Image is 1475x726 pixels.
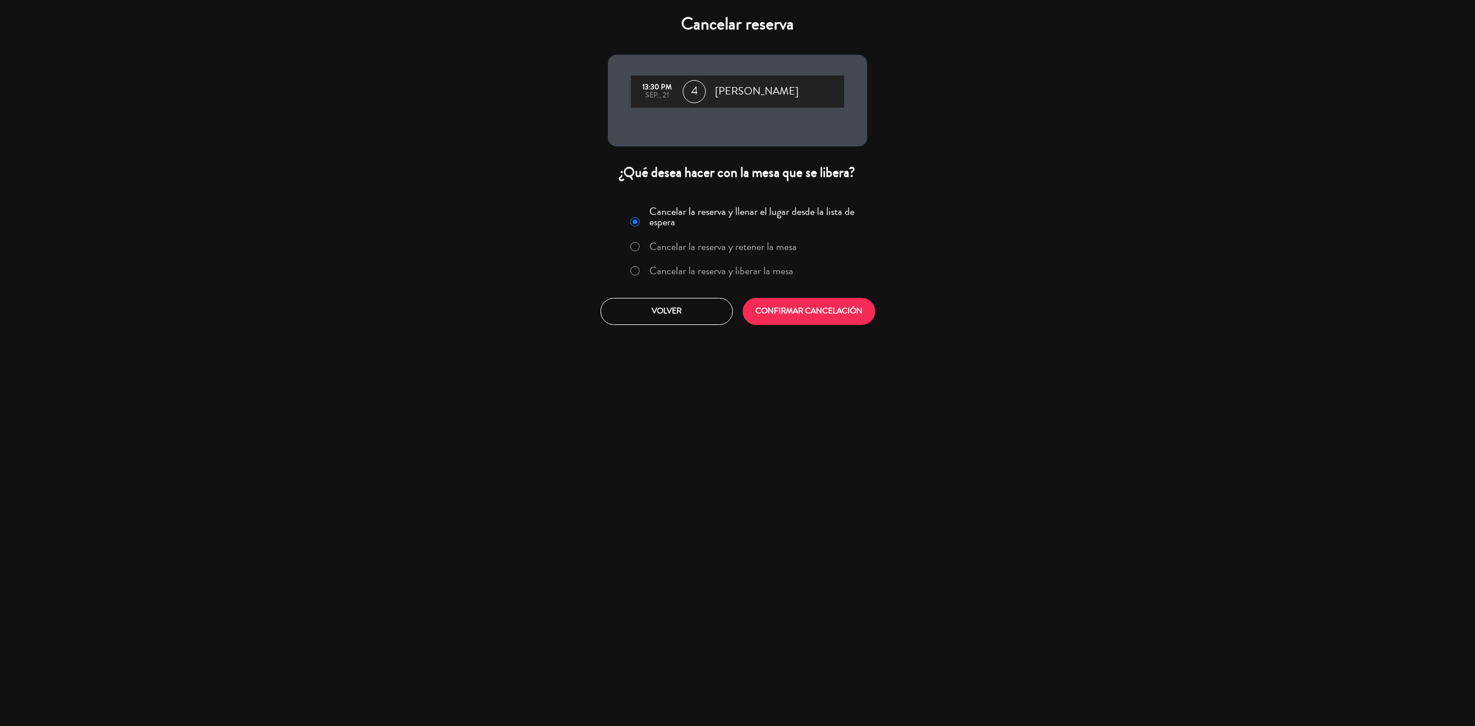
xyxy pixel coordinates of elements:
label: Cancelar la reserva y liberar la mesa [649,266,793,276]
button: CONFIRMAR CANCELACIÓN [743,298,875,325]
button: Volver [600,298,733,325]
label: Cancelar la reserva y retener la mesa [649,241,797,252]
span: 4 [683,80,706,103]
div: ¿Qué desea hacer con la mesa que se libera? [608,164,867,181]
span: [PERSON_NAME] [715,83,799,100]
h4: Cancelar reserva [608,14,867,35]
div: sep., 21 [637,92,677,100]
label: Cancelar la reserva y llenar el lugar desde la lista de espera [649,206,860,227]
div: 13:30 PM [637,84,677,92]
